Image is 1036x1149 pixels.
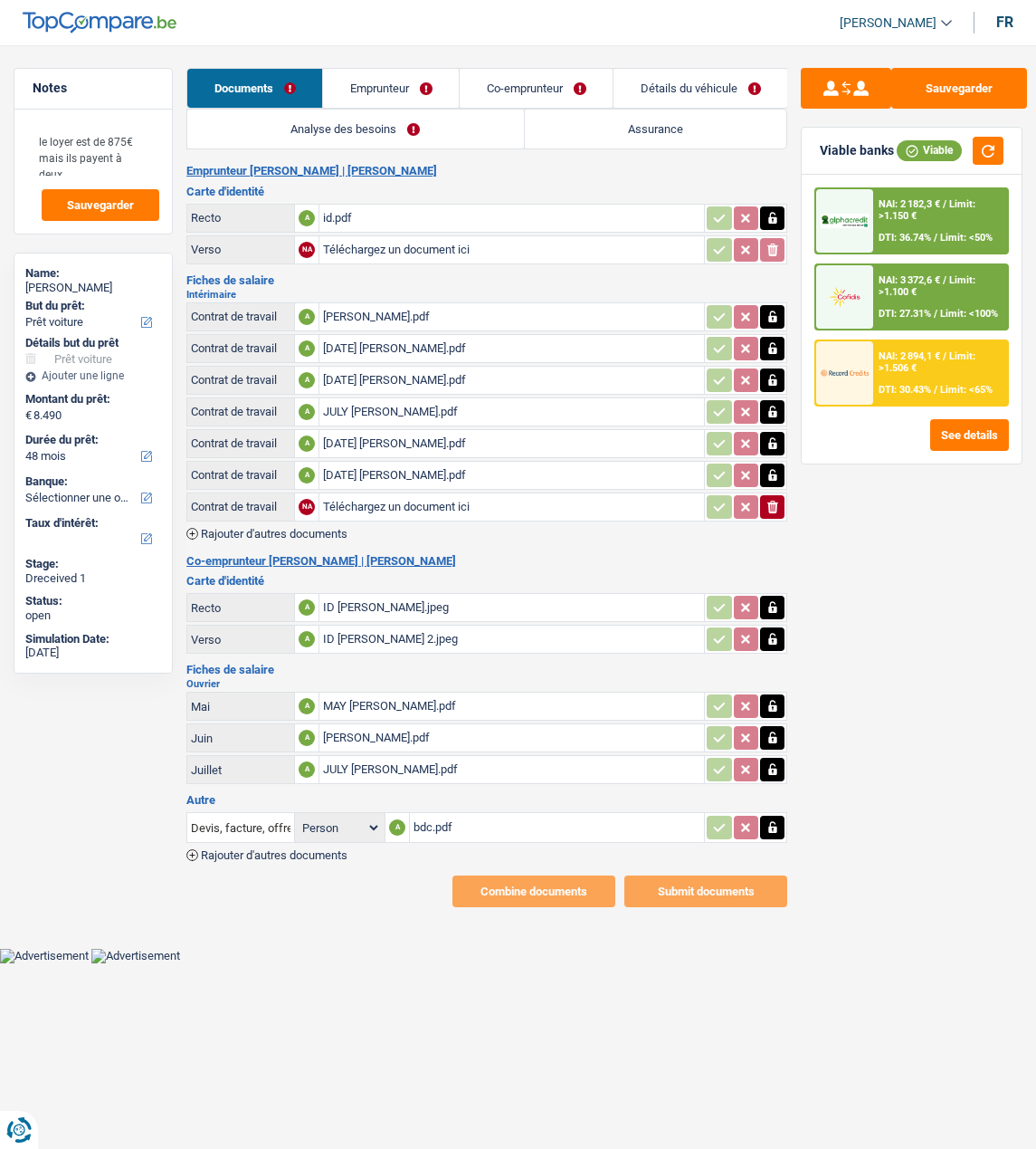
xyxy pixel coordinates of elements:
[186,186,787,197] h3: Carte d'identité
[323,69,459,108] a: Emprunteur
[323,462,700,489] div: [DATE] [PERSON_NAME].pdf
[879,232,931,244] span: DTI: 36.74%
[299,761,315,778] div: A
[821,285,869,310] img: Cofidis
[840,15,936,31] span: [PERSON_NAME]
[191,211,290,225] div: Recto
[42,189,159,221] button: Sauvegarder
[186,274,787,286] h3: Fiches de salaire
[25,646,161,660] div: [DATE]
[191,468,290,482] div: Contrat de travail
[940,384,993,396] span: Limit: <65%
[299,210,315,226] div: A
[943,198,946,210] span: /
[191,500,290,513] div: Contrat de travail
[191,341,290,355] div: Contrat de travail
[25,281,161,295] div: [PERSON_NAME]
[323,430,700,457] div: [DATE] [PERSON_NAME].pdf
[879,198,940,210] span: NAI: 2 182,3 €
[323,303,700,330] div: [PERSON_NAME].pdf
[897,140,962,160] div: Viable
[323,594,700,621] div: ID [PERSON_NAME].jpeg
[23,12,176,34] img: TopCompare Logo
[413,814,700,841] div: bdc.pdf
[67,199,134,211] span: Sauvegarder
[25,632,161,646] div: Simulation Date:
[25,369,161,382] div: Ajouter une ligne
[323,335,700,362] div: [DATE] [PERSON_NAME].pdf
[891,68,1027,109] button: Sauvegarder
[33,81,154,96] h5: Notes
[186,528,347,540] button: Rajouter d'autres documents
[191,763,290,777] div: Juillet
[613,69,787,108] a: Détails du véhicule
[186,679,787,689] h2: Ouvrier
[299,499,315,515] div: NA
[201,849,347,861] span: Rajouter d'autres documents
[879,274,975,298] span: Limit: >1.100 €
[821,361,869,386] img: Record Credits
[25,571,161,586] div: Dreceived 1
[943,274,946,286] span: /
[452,876,615,907] button: Combine documents
[191,310,290,323] div: Contrat de travail
[323,756,700,783] div: JULY [PERSON_NAME].pdf
[825,8,952,38] a: [PERSON_NAME]
[934,384,937,396] span: /
[25,474,157,489] label: Banque:
[191,633,290,646] div: Verso
[187,110,524,148] a: Analyse des besoins
[323,398,700,426] div: JULY [PERSON_NAME].pdf
[299,730,315,746] div: A
[299,467,315,484] div: A
[323,724,700,752] div: [PERSON_NAME].pdf
[299,404,315,420] div: A
[820,143,894,158] div: Viable banks
[299,242,315,258] div: NA
[191,243,290,256] div: Verso
[191,601,290,615] div: Recto
[191,373,290,387] div: Contrat de travail
[25,336,161,350] div: Détails but du prêt
[25,594,161,608] div: Status:
[879,350,975,374] span: Limit: >1.506 €
[299,631,315,647] div: A
[323,205,700,232] div: id.pdf
[186,554,787,569] h2: Co-emprunteur [PERSON_NAME] | [PERSON_NAME]
[191,405,290,418] div: Contrat de travail
[879,198,975,222] span: Limit: >1.150 €
[25,557,161,571] div: Stage:
[879,274,940,286] span: NAI: 3 372,6 €
[201,528,347,540] span: Rajouter d'autres documents
[879,384,931,396] span: DTI: 30.43%
[186,849,347,861] button: Rajouter d'autres documents
[25,299,157,313] label: But du prêt:
[187,69,322,108] a: Documents
[389,819,405,836] div: A
[934,232,937,244] span: /
[879,350,940,362] span: NAI: 2 894,1 €
[186,664,787,675] h3: Fiches de salaire
[943,350,946,362] span: /
[299,309,315,325] div: A
[934,308,937,320] span: /
[940,232,993,244] span: Limit: <50%
[186,575,787,587] h3: Carte d'identité
[186,290,787,300] h2: Intérimaire
[624,876,787,907] button: Submit documents
[186,794,787,806] h3: Autre
[525,110,787,148] a: Assurance
[186,164,787,178] h2: Emprunteur [PERSON_NAME] | [PERSON_NAME]
[460,69,613,108] a: Co-emprunteur
[323,367,700,394] div: [DATE] [PERSON_NAME].pdf
[299,599,315,616] div: A
[299,436,315,452] div: A
[940,308,998,320] span: Limit: <100%
[25,392,157,407] label: Montant du prêt:
[25,608,161,623] div: open
[299,372,315,388] div: A
[191,436,290,450] div: Contrat de travail
[879,308,931,320] span: DTI: 27.31%
[323,626,700,653] div: ID [PERSON_NAME] 2.jpeg
[930,419,1009,451] button: See details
